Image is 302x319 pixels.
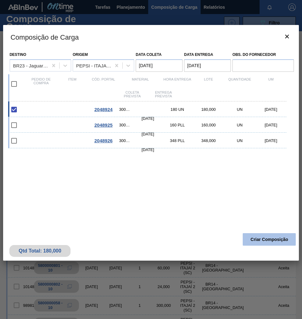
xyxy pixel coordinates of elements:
[26,77,57,91] div: Pedido de compra
[193,107,224,112] div: 180,000
[193,138,224,143] div: 348,000
[243,233,296,246] button: Criar Composição
[224,138,255,143] div: UN
[76,63,112,68] div: PEPSI - ITAJAÍ 2 (SC)
[255,138,286,143] div: [DATE]
[57,77,88,91] div: Item
[132,147,163,152] div: [DATE]
[119,77,162,91] div: Material
[255,77,286,91] div: UM
[136,59,183,72] input: dd/mm/yyyy
[119,123,131,127] span: 30034771 - KIT LIPTON LIMAO NF25 V2
[224,123,255,127] div: UN
[94,107,112,112] span: 2048924
[232,50,294,59] label: Obs. do Fornecedor
[224,107,255,112] div: UN
[184,52,213,57] label: Data Entrega
[119,138,131,143] span: 30034771 - KIT LIPTON LIMAO NF25 V2
[162,107,193,112] div: 180 UN
[184,59,231,72] input: dd/mm/yyyy
[94,122,112,128] span: 2048925
[132,116,163,121] div: [DATE]
[117,91,148,98] div: Coleta Prevista
[10,52,26,57] label: Destino
[3,25,299,49] h3: Composição de Carga
[162,138,193,143] div: 348 PLL
[224,77,255,91] div: Quantidade
[88,107,119,112] div: Ir para o Pedido
[193,77,224,91] div: Lote
[88,122,119,128] div: Ir para o Pedido
[255,123,286,127] div: [DATE]
[88,138,119,143] div: Ir para o Pedido
[14,248,66,254] div: Qtd Total: 180,000
[162,77,193,91] div: Hora Entrega
[255,107,286,112] div: [DATE]
[88,77,119,91] div: Cód. Portal
[132,132,163,136] div: [DATE]
[136,52,162,57] label: Data coleta
[73,52,88,57] label: Origem
[119,107,131,112] span: 30033742 - KIT LIPTON PESSEGO NF24
[13,63,49,68] div: BR23 - Jaguariúna
[162,123,193,127] div: 160 PLL
[193,123,224,127] div: 160,000
[148,91,179,98] div: Entrega Prevista
[94,138,112,143] span: 2048926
